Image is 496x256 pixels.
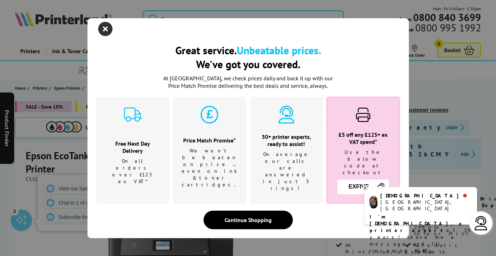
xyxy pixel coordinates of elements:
p: At [GEOGRAPHIC_DATA], we check prices daily and back it up with our Price Match Promise deliverin... [159,75,337,90]
h3: 30+ printer experts, ready to assist! [259,133,314,147]
h3: Price Match Promise* [182,137,237,144]
b: Unbeatable prices. [237,43,321,57]
p: Use the below code at checkout [336,149,391,176]
div: [DEMOGRAPHIC_DATA] [380,192,471,199]
img: price-promise-cyan.svg [201,106,219,124]
h3: £5 off any £125+ ex VAT spend* [336,131,391,145]
img: user-headset-light.svg [474,216,488,230]
img: chris-livechat.png [370,196,377,209]
b: I'm [DEMOGRAPHIC_DATA], a printer expert [370,214,464,234]
h2: Great service. We've got you covered. [96,43,400,71]
img: delivery-cyan.svg [124,106,142,124]
p: We won't be beaten on price …even on ink & toner cartridges. [182,147,237,188]
div: [GEOGRAPHIC_DATA], [GEOGRAPHIC_DATA] [380,199,471,212]
p: of 19 years! Leave me a message and I'll respond ASAP [370,214,472,254]
p: On all orders over £125 ex VAT* [105,158,160,185]
button: close modal [100,24,111,34]
div: Continue Shopping [204,211,293,229]
img: Copy Icon [377,182,385,191]
h3: Free Next Day Delivery [105,140,160,154]
p: On average our calls are answered in just 3 rings! [259,151,314,192]
img: expert-cyan.svg [277,106,295,124]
